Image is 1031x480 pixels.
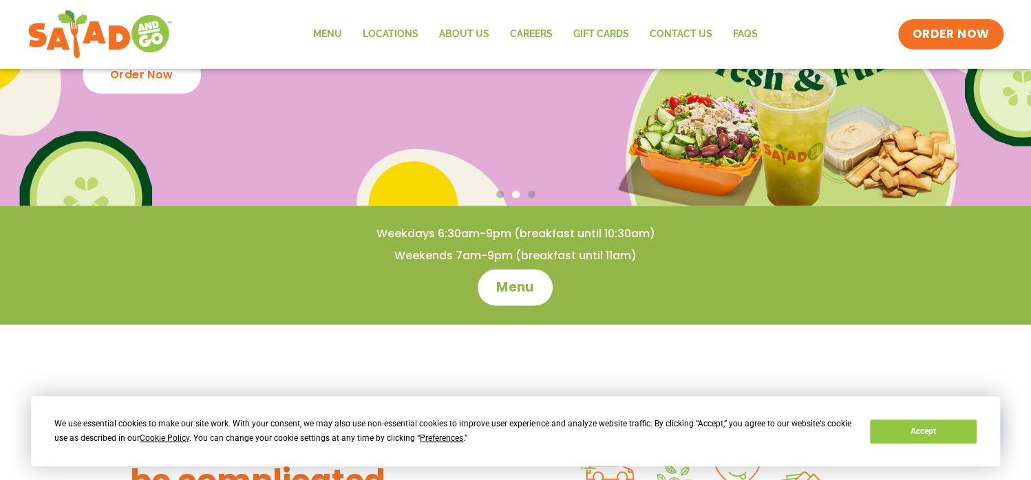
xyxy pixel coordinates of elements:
[898,19,1003,50] a: ORDER NOW
[352,19,429,50] a: Locations
[303,19,352,50] a: Menu
[31,396,1000,466] div: Cookie Consent Prompt
[28,7,173,62] img: new-SAG-logo-768×292
[140,433,189,443] span: Cookie Policy
[28,248,1003,263] h4: Weekends 7am-9pm (breakfast until 11am)
[420,433,463,443] span: Preferences
[496,279,535,296] span: Menu
[83,56,201,94] div: Order Now
[563,19,639,50] a: GIFT CARDS
[723,19,768,50] a: FAQs
[54,417,853,446] div: We use essential cookies to make our site work. With your consent, we may also use non-essential ...
[429,19,500,50] a: About Us
[870,419,976,444] button: Accept
[500,19,563,50] a: Careers
[496,190,504,198] span: Go to slide 1
[303,19,768,50] nav: Menu
[639,19,723,50] a: Contact Us
[512,190,520,198] span: Go to slide 2
[28,226,1003,241] h4: Weekdays 6:30am-9pm (breakfast until 10:30am)
[478,269,553,305] a: Menu
[528,190,535,198] span: Go to slide 3
[912,26,989,43] span: ORDER NOW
